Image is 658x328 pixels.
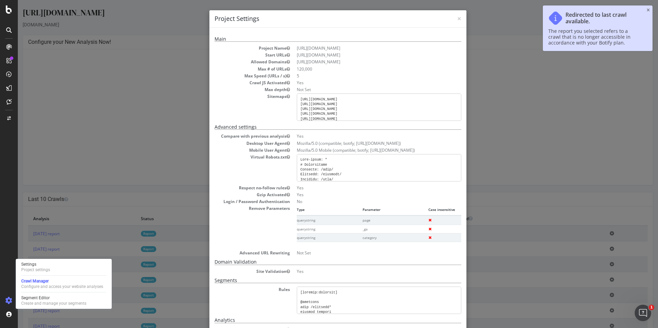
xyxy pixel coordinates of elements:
div: The report you selected refers to a crawl that is no longer accessible in accordance with your Bo... [548,28,640,46]
a: SettingsProject settings [19,261,109,273]
td: currency [345,242,411,250]
a: Segment EditorCreate and manage your segments [19,294,109,307]
dt: Desktop User Agent [197,140,272,146]
dd: 5 [279,73,443,79]
dt: Respect no-follow rules [197,185,272,191]
pre: Lore-ipsum: * # Dolorsitame Consecte: /adip/ Elitsedd: /eiusmodt/ Incididu: /utla/ # Etdol Magnaa... [279,154,443,181]
dd: Mozilla/5.0 (compatible; botify; [URL][DOMAIN_NAME]) [279,140,443,146]
div: Configure and access your website analyses [21,284,103,289]
dd: Yes [279,192,443,198]
dt: Gzip Activated [197,192,272,198]
td: page [345,216,411,224]
dd: Yes [279,185,443,191]
th: Case insensitive [411,205,443,216]
dd: Yes [279,133,443,139]
dd: Not Set [279,87,443,92]
td: _ga [345,225,411,233]
h5: Domain Validation [197,259,443,265]
dd: Not Set [279,250,443,256]
dt: Max Speed (URLs / s) [197,73,272,79]
dt: Crawl JS Activated [197,80,272,86]
dt: Advanced URL Rewriting [197,250,272,256]
dd: Mozilla/5.0 Mobile (compatible; botify; [URL][DOMAIN_NAME]) [279,147,443,153]
th: Parameter [345,205,411,216]
dd: Yes [279,268,443,274]
dt: Mobile User Agent [197,147,272,153]
dt: Max depth [197,87,272,92]
dd: [URL][DOMAIN_NAME] [279,45,443,51]
td: querystring [279,233,345,242]
td: querystring [279,242,345,250]
dt: Site Validation [197,268,272,274]
h5: Analytics [197,317,443,323]
dd: 120,000 [279,66,443,72]
dd: Yes [279,80,443,86]
dt: Compare with previous analysis [197,133,272,139]
span: 1 [649,305,654,310]
dt: Rules [197,287,272,292]
div: Segment Editor [21,295,86,301]
a: Crawl ManagerConfigure and access your website analyses [19,278,109,290]
h5: Advanced settings [197,124,443,130]
td: category [345,233,411,242]
h5: Main [197,36,443,42]
dt: Max # of URLs [197,66,272,72]
dt: Virtual Robots.txt [197,154,272,160]
div: Crawl Manager [21,278,103,284]
pre: [loremip:dolorsit] @ametcons adip /elitsedd* eiusmod tempori utlabo EtdoLore magnaal_enimadm Veni... [279,287,443,314]
div: Project settings [21,267,50,273]
h5: Segments [197,278,443,283]
div: Create and manage your segments [21,301,86,306]
dt: Allowed Domains [197,59,272,65]
h4: Project Settings [197,14,443,23]
div: Redirected to last crawl available. [565,12,640,25]
dd: [URL][DOMAIN_NAME] [279,52,443,58]
dt: Start URLs [197,52,272,58]
td: querystring [279,216,345,224]
iframe: Intercom live chat [635,305,651,321]
dt: Login / Password Authentication [197,199,272,204]
div: close toast [647,8,650,12]
span: × [439,14,443,23]
pre: [URL][DOMAIN_NAME] [URL][DOMAIN_NAME] [URL][DOMAIN_NAME] [URL][DOMAIN_NAME] [URL][DOMAIN_NAME] [U... [279,93,443,121]
th: Type [279,205,345,216]
div: Settings [21,262,50,267]
dt: Sitemaps [197,93,272,99]
dt: Remove Parameters [197,205,272,211]
dt: Project Name [197,45,272,51]
li: [URL][DOMAIN_NAME] [279,59,443,65]
dd: No [279,199,443,204]
td: querystring [279,225,345,233]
